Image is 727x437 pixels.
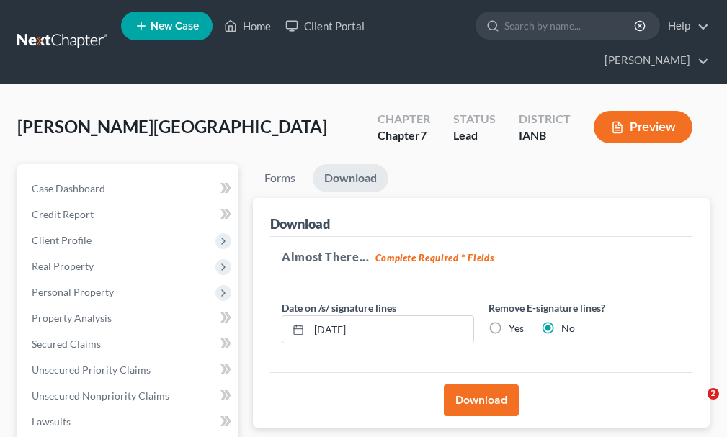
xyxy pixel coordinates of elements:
[32,234,92,246] span: Client Profile
[309,316,473,343] input: MM/DD/YYYY
[594,111,692,143] button: Preview
[20,409,238,435] a: Lawsuits
[32,286,114,298] span: Personal Property
[678,388,713,423] iframe: Intercom live chat
[519,111,571,127] div: District
[509,321,524,335] label: Yes
[375,252,494,263] strong: Complete Required * Fields
[278,13,372,39] a: Client Portal
[253,164,307,192] a: Forms
[151,21,199,32] span: New Case
[661,13,709,39] a: Help
[378,127,430,144] div: Chapter
[32,208,94,220] span: Credit Report
[20,202,238,227] a: Credit Report
[282,300,396,315] label: Date on /s/ signature lines
[453,127,496,144] div: Lead
[32,312,112,324] span: Property Analysis
[32,338,101,350] span: Secured Claims
[32,260,94,272] span: Real Property
[217,13,278,39] a: Home
[453,111,496,127] div: Status
[420,128,427,142] span: 7
[504,12,636,39] input: Search by name...
[32,389,169,402] span: Unsecured Nonpriority Claims
[282,248,681,266] h5: Almost There...
[20,383,238,409] a: Unsecured Nonpriority Claims
[313,164,388,192] a: Download
[20,176,238,202] a: Case Dashboard
[20,357,238,383] a: Unsecured Priority Claims
[270,215,330,233] div: Download
[32,415,71,428] span: Lawsuits
[20,305,238,331] a: Property Analysis
[32,364,151,376] span: Unsecured Priority Claims
[32,182,105,194] span: Case Dashboard
[489,300,681,315] label: Remove E-signature lines?
[561,321,575,335] label: No
[17,116,327,137] span: [PERSON_NAME][GEOGRAPHIC_DATA]
[378,111,430,127] div: Chapter
[20,331,238,357] a: Secured Claims
[444,384,519,416] button: Download
[597,48,709,73] a: [PERSON_NAME]
[519,127,571,144] div: IANB
[708,388,719,400] span: 2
